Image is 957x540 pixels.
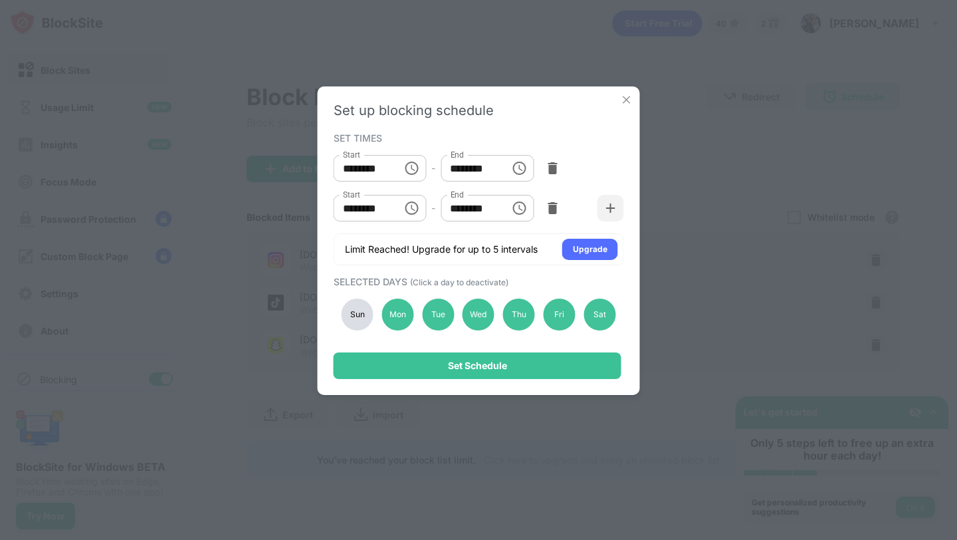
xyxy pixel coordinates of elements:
[410,277,508,287] span: (Click a day to deactivate)
[450,149,464,160] label: End
[584,299,615,331] div: Sat
[334,276,621,287] div: SELECTED DAYS
[431,161,435,176] div: -
[506,195,532,221] button: Choose time, selected time is 11:55 PM
[463,299,494,331] div: Wed
[544,299,576,331] div: Fri
[506,155,532,182] button: Choose time, selected time is 4:00 PM
[503,299,535,331] div: Thu
[422,299,454,331] div: Tue
[381,299,413,331] div: Mon
[334,102,624,118] div: Set up blocking schedule
[450,189,464,200] label: End
[343,189,360,200] label: Start
[334,132,621,143] div: SET TIMES
[620,93,633,106] img: x-button.svg
[448,360,507,371] div: Set Schedule
[343,149,360,160] label: Start
[573,243,607,256] div: Upgrade
[345,243,538,256] div: Limit Reached! Upgrade for up to 5 intervals
[431,201,435,215] div: -
[398,195,425,221] button: Choose time, selected time is 4:55 PM
[398,155,425,182] button: Choose time, selected time is 12:00 AM
[342,299,373,331] div: Sun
